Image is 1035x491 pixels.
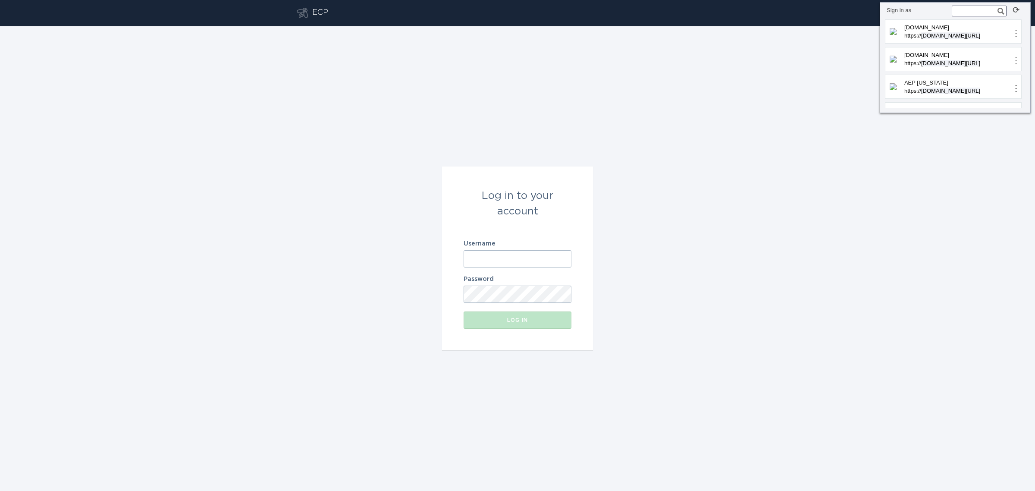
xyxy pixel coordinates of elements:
button: Log in [464,312,571,329]
div: Log in [468,318,567,323]
label: Password [464,276,571,282]
div: Log in to your account [464,188,571,219]
label: Username [464,241,571,247]
div: ECP [312,8,328,18]
button: Go to dashboard [297,8,308,18]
